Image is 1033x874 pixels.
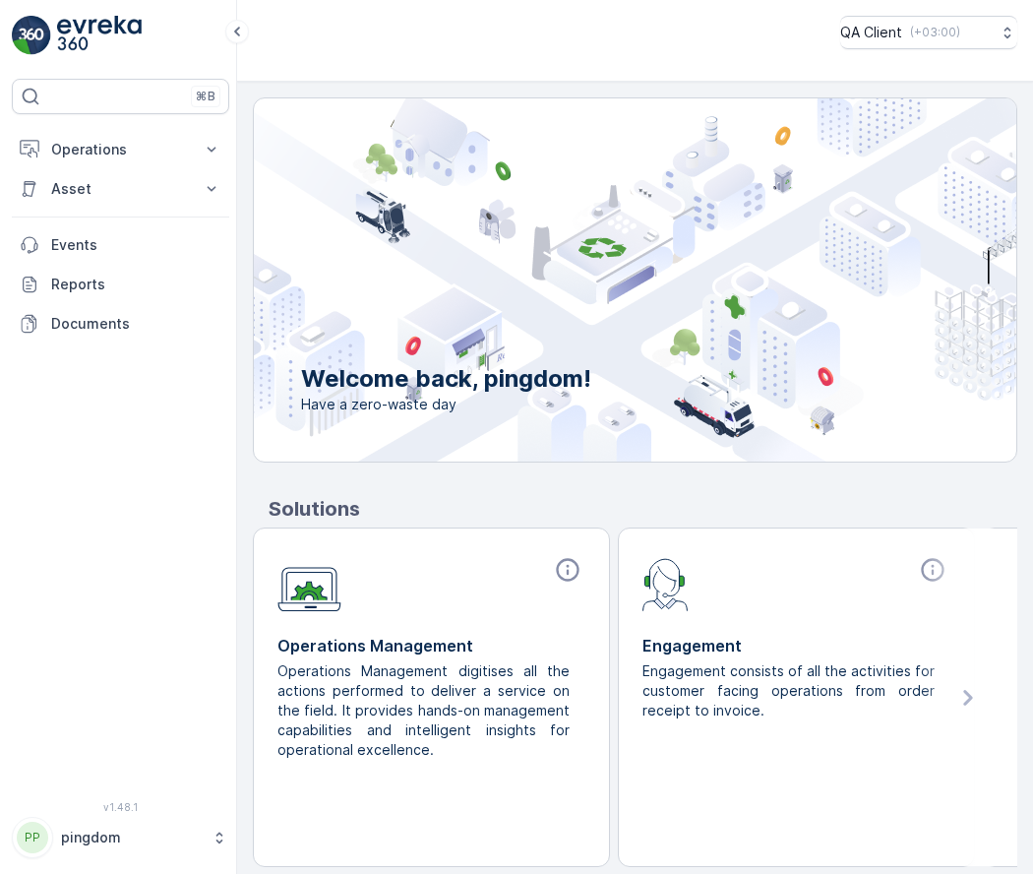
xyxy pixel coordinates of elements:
button: Asset [12,169,229,209]
button: Operations [12,130,229,169]
a: Events [12,225,229,265]
img: module-icon [277,556,341,612]
img: module-icon [642,556,689,611]
p: Asset [51,179,190,199]
div: PP [17,822,48,853]
p: Operations Management [277,634,585,657]
p: Engagement [642,634,950,657]
p: ( +03:00 ) [910,25,960,40]
button: QA Client(+03:00) [840,16,1017,49]
img: logo [12,16,51,55]
p: Reports [51,275,221,294]
p: Operations [51,140,190,159]
p: Documents [51,314,221,334]
button: PPpingdom [12,817,229,858]
a: Reports [12,265,229,304]
span: v 1.48.1 [12,801,229,813]
img: city illustration [165,98,1016,462]
p: Events [51,235,221,255]
p: Engagement consists of all the activities for customer facing operations from order receipt to in... [642,661,935,720]
span: Have a zero-waste day [301,395,591,414]
a: Documents [12,304,229,343]
p: Operations Management digitises all the actions performed to deliver a service on the field. It p... [277,661,570,760]
p: QA Client [840,23,902,42]
p: Welcome back, pingdom! [301,363,591,395]
img: logo_light-DOdMpM7g.png [57,16,142,55]
p: Solutions [269,494,1017,524]
p: ⌘B [196,89,215,104]
p: pingdom [61,828,202,847]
